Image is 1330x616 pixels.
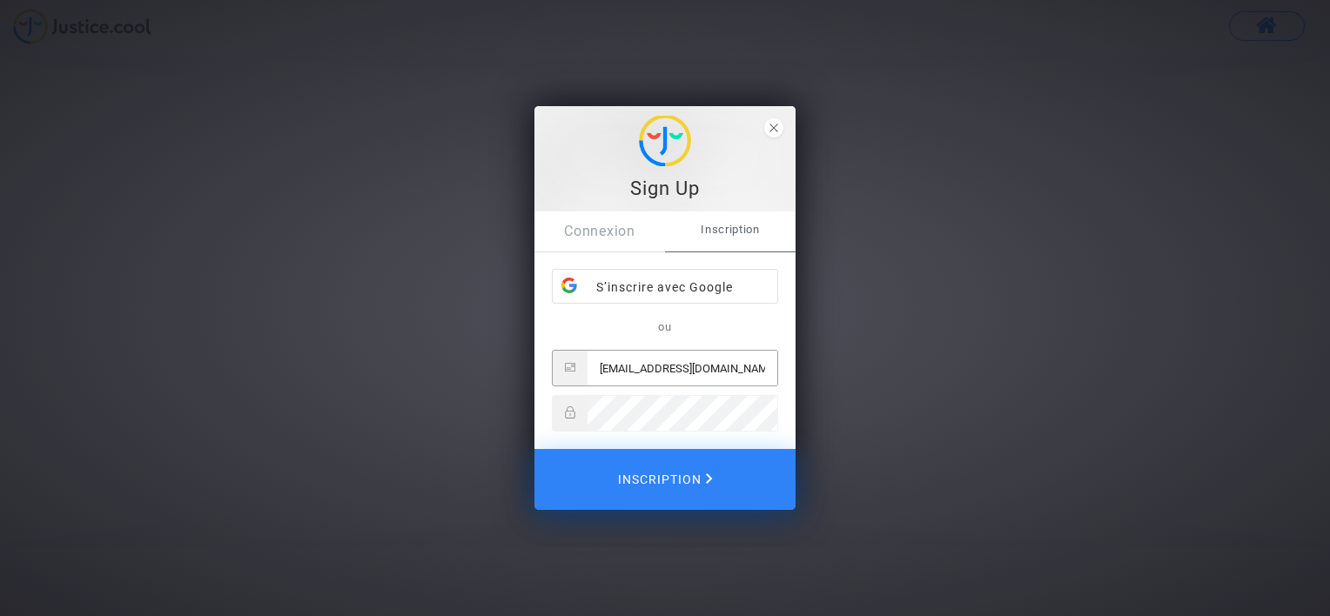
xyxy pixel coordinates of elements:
[588,396,777,431] input: Password
[764,118,783,137] span: close
[534,211,665,251] a: Connexion
[658,320,672,333] span: ou
[534,449,796,510] button: Inscription
[544,176,786,202] div: Sign Up
[665,211,796,248] span: Inscription
[618,461,713,498] span: Inscription
[553,270,777,305] div: S’inscrire avec Google
[588,351,777,385] input: Email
